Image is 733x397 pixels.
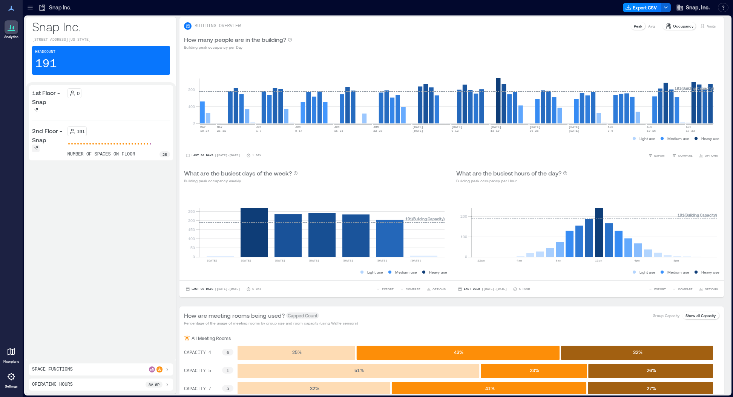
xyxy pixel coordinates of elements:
tspan: 200 [460,214,467,219]
text: 12pm [595,259,602,262]
text: 8-14 [295,129,302,132]
text: [DATE] [413,125,423,129]
text: AUG [608,125,613,129]
text: 23 % [530,368,539,373]
p: 191 [77,128,85,134]
text: 51 % [354,368,364,373]
a: Analytics [2,18,21,42]
text: 6-12 [451,129,459,132]
span: EXPORT [382,287,394,291]
p: Headcount [35,49,55,55]
span: COMPARE [406,287,420,291]
text: [DATE] [451,125,462,129]
p: Peak [634,23,642,29]
text: 18-24 [200,129,209,132]
p: Light use [639,135,655,142]
text: [DATE] [241,259,251,262]
p: 191 [35,57,57,72]
p: Medium use [667,269,689,275]
p: Building peak occupancy weekly [184,178,298,184]
button: EXPORT [374,285,395,293]
tspan: 200 [188,218,195,223]
text: 22-28 [373,129,382,132]
p: 2nd Floor - Snap [32,126,64,145]
span: EXPORT [654,153,666,158]
text: 32 % [633,349,643,355]
span: Snap, Inc. [686,4,710,11]
p: [STREET_ADDRESS][US_STATE] [32,37,170,43]
text: [DATE] [410,259,421,262]
text: [DATE] [207,259,218,262]
text: 8pm [673,259,679,262]
p: Analytics [4,35,18,39]
button: Snap, Inc. [674,2,712,14]
text: AUG [686,125,692,129]
p: Medium use [667,135,689,142]
text: [DATE] [491,125,501,129]
p: Avg [648,23,655,29]
p: Settings [5,384,18,389]
text: 27 % [647,386,656,391]
button: Last Week |[DATE]-[DATE] [456,285,508,293]
text: 10-16 [647,129,656,132]
text: JUN [295,125,301,129]
text: 26 % [647,368,656,373]
button: Last 90 Days |[DATE]-[DATE] [184,152,242,159]
text: 4am [517,259,522,262]
text: [DATE] [529,125,540,129]
text: [DATE] [308,259,319,262]
button: Last 90 Days |[DATE]-[DATE] [184,285,242,293]
text: 25 % [292,349,302,355]
text: [DATE] [342,259,353,262]
p: Light use [639,269,655,275]
p: 8a - 6p [149,382,159,388]
p: Heavy use [701,269,719,275]
p: 1 Hour [519,287,530,291]
text: AUG [647,125,652,129]
text: 8am [556,259,561,262]
button: Export CSV [623,3,661,12]
text: CAPACITY 5 [184,368,211,374]
p: Light use [367,269,383,275]
p: How many people are in the building? [184,35,286,44]
p: Snap Inc. [32,19,170,34]
text: 25-31 [217,129,226,132]
text: MAY [200,125,206,129]
tspan: 100 [460,234,467,239]
tspan: 100 [188,236,195,241]
span: OPTIONS [705,153,718,158]
a: Floorplans [1,343,21,366]
tspan: 50 [190,245,195,250]
text: 20-26 [529,129,538,132]
tspan: 150 [188,227,195,232]
text: 1-7 [256,129,262,132]
tspan: 100 [188,104,195,109]
p: 1 Day [252,287,261,291]
p: Operating Hours [32,382,73,388]
p: number of spaces on floor [67,151,135,157]
text: [DATE] [569,125,580,129]
p: Heavy use [429,269,447,275]
p: 1st Floor - Snap [32,88,64,106]
text: 17-23 [686,129,695,132]
p: Snap Inc. [49,4,71,11]
p: Heavy use [701,135,719,142]
p: BUILDING OVERVIEW [195,23,241,29]
span: COMPARE [678,287,693,291]
p: Building peak occupancy per Hour [456,178,567,184]
p: Occupancy [673,23,693,29]
text: JUN [373,125,379,129]
p: 1 Day [252,153,261,158]
text: 12am [477,259,485,262]
p: 0 [77,90,80,96]
text: [DATE] [376,259,387,262]
text: 4pm [634,259,640,262]
button: COMPARE [670,285,694,293]
span: Capped Count [286,312,319,319]
button: OPTIONS [425,285,447,293]
a: Settings [2,368,20,391]
button: EXPORT [647,285,667,293]
p: What are the busiest days of the week? [184,169,292,178]
text: 15-21 [334,129,343,132]
text: [DATE] [569,129,580,132]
